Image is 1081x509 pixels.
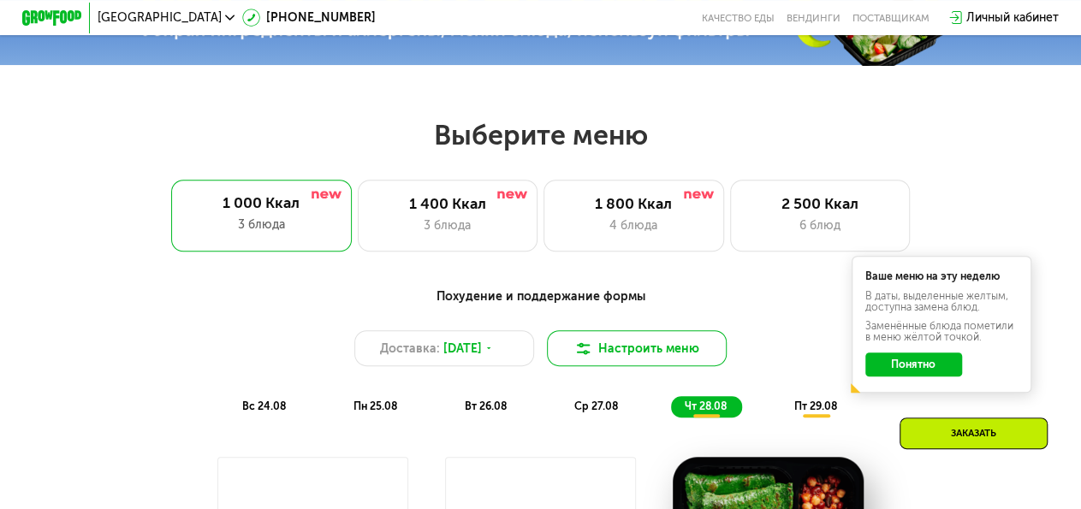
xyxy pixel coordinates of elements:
div: поставщикам [852,12,930,24]
div: Заменённые блюда пометили в меню жёлтой точкой. [865,321,1019,342]
div: 3 блюда [373,216,521,234]
div: 1 800 Ккал [560,195,708,213]
div: 2 500 Ккал [745,195,894,213]
div: Заказать [900,417,1048,449]
div: Личный кабинет [966,9,1059,27]
a: [PHONE_NUMBER] [242,9,376,27]
button: Настроить меню [547,330,728,366]
div: Ваше меню на эту неделю [865,271,1019,281]
span: Доставка: [380,340,440,358]
span: [DATE] [443,340,482,358]
div: 1 000 Ккал [187,194,336,212]
div: 4 блюда [560,216,708,234]
button: Понятно [865,352,962,376]
span: чт 28.08 [685,400,727,412]
span: ср 27.08 [573,400,617,412]
div: 1 400 Ккал [373,195,521,213]
div: 6 блюд [745,216,894,234]
a: Вендинги [787,12,840,24]
span: [GEOGRAPHIC_DATA] [98,12,222,24]
div: 3 блюда [187,216,336,234]
span: вт 26.08 [465,400,507,412]
span: пт 29.08 [794,400,837,412]
h2: Выберите меню [48,118,1033,152]
a: Качество еды [702,12,775,24]
span: пн 25.08 [353,400,397,412]
div: В даты, выделенные желтым, доступна замена блюд. [865,291,1019,312]
div: Похудение и поддержание формы [96,287,985,306]
span: вс 24.08 [242,400,286,412]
